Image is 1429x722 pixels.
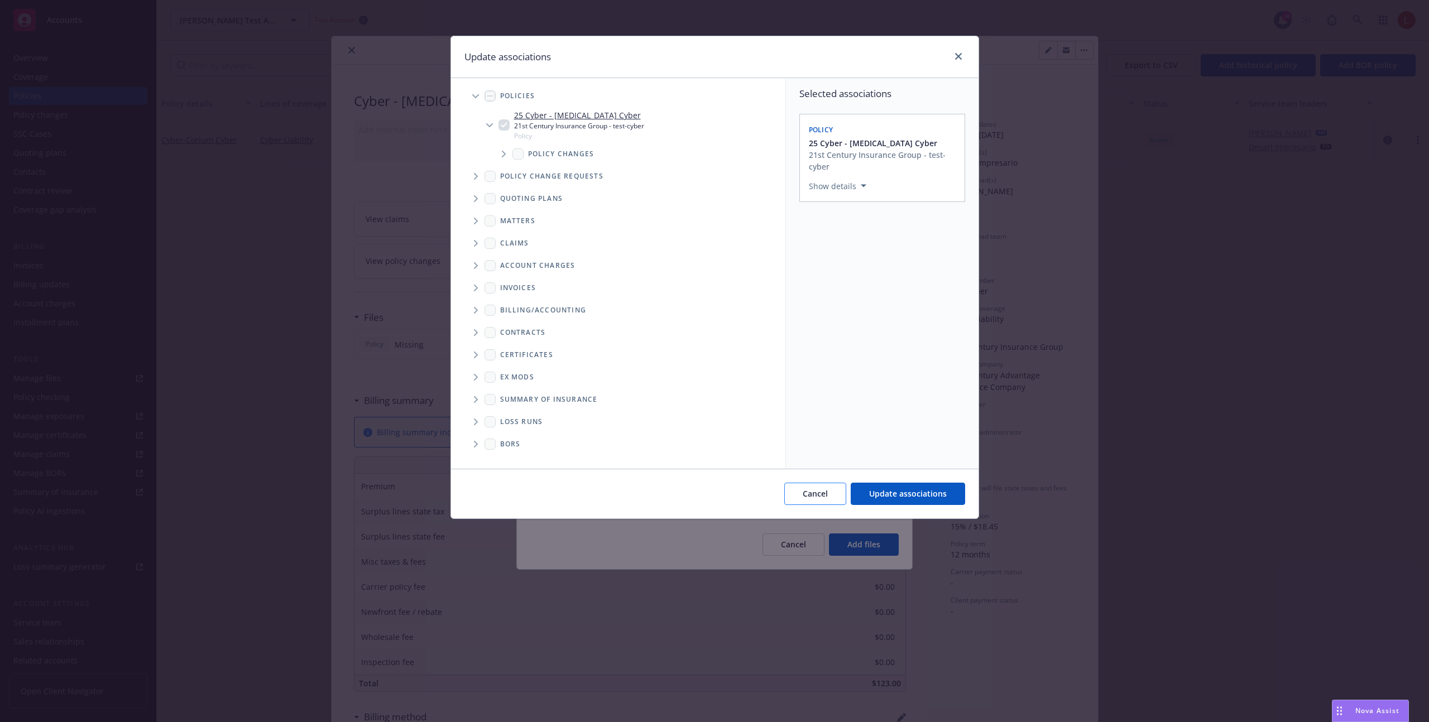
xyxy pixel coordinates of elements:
span: Certificates [500,352,553,358]
span: Ex Mods [500,374,534,381]
button: Nova Assist [1332,700,1409,722]
span: Contracts [500,329,546,336]
div: Drag to move [1332,700,1346,721]
span: Nova Assist [1355,706,1399,715]
div: Folder Tree Example [451,299,785,455]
